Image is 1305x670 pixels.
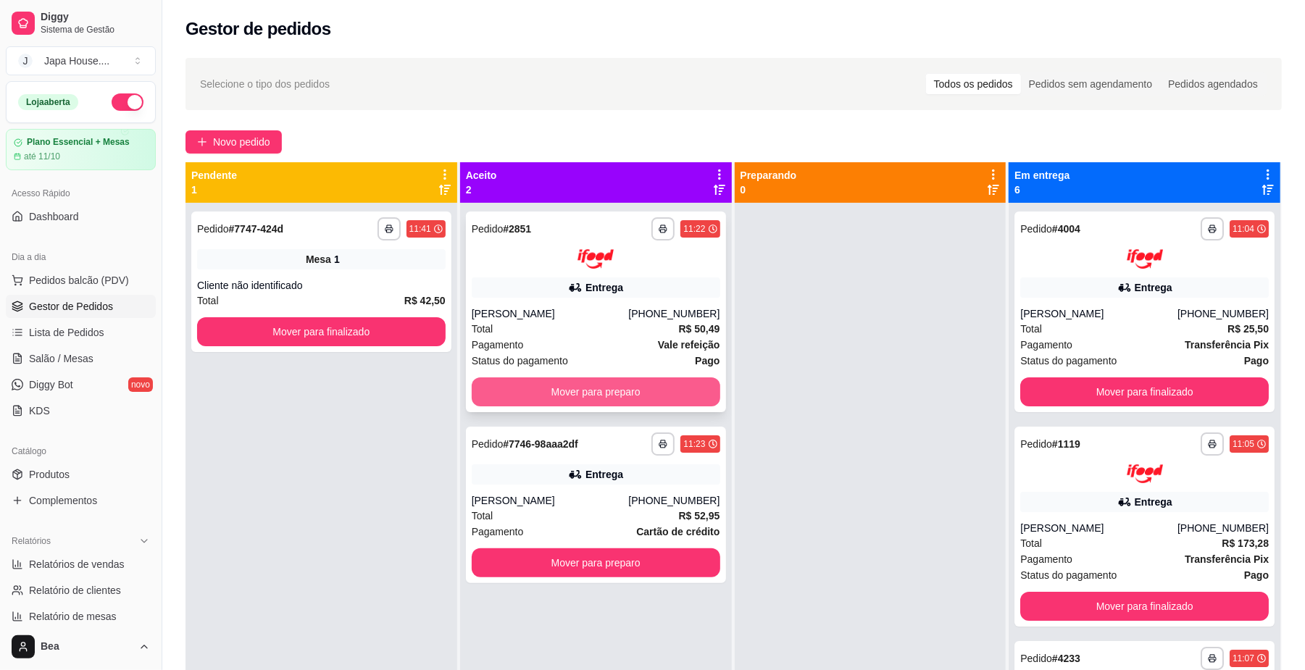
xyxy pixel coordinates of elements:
div: 1 [334,252,340,267]
span: plus [197,137,207,147]
span: Total [1020,535,1042,551]
a: Salão / Mesas [6,347,156,370]
span: Pedido [1020,438,1052,450]
strong: # 7746-98aaa2df [503,438,578,450]
div: [PERSON_NAME] [1020,521,1177,535]
strong: R$ 50,49 [679,323,720,335]
p: 2 [466,183,497,197]
a: Relatório de clientes [6,579,156,602]
p: 1 [191,183,237,197]
button: Pedidos balcão (PDV) [6,269,156,292]
div: [PHONE_NUMBER] [1177,306,1269,321]
div: Loja aberta [18,94,78,110]
span: Total [1020,321,1042,337]
div: Japa House. ... [44,54,109,68]
div: Acesso Rápido [6,182,156,205]
img: ifood [578,249,614,269]
span: Pedidos balcão (PDV) [29,273,129,288]
span: Pedido [472,438,504,450]
span: Salão / Mesas [29,351,93,366]
span: Status do pagamento [472,353,568,369]
span: Mesa [306,252,331,267]
span: Pagamento [472,524,524,540]
div: [PHONE_NUMBER] [1177,521,1269,535]
div: Cliente não identificado [197,278,446,293]
div: Pedidos agendados [1160,74,1266,94]
a: Relatórios de vendas [6,553,156,576]
button: Mover para preparo [472,377,720,406]
span: Status do pagamento [1020,567,1117,583]
div: [PERSON_NAME] [472,306,629,321]
span: Relatório de mesas [29,609,117,624]
div: [PERSON_NAME] [472,493,629,508]
img: ifood [1127,249,1163,269]
div: 11:22 [683,223,705,235]
a: KDS [6,399,156,422]
span: Pagamento [1020,337,1072,353]
span: Dashboard [29,209,79,224]
span: Gestor de Pedidos [29,299,113,314]
a: DiggySistema de Gestão [6,6,156,41]
span: Diggy [41,11,150,24]
div: Pedidos sem agendamento [1021,74,1160,94]
div: Entrega [585,467,623,482]
strong: R$ 25,50 [1227,323,1269,335]
a: Relatório de mesas [6,605,156,628]
span: Pedido [1020,223,1052,235]
a: Plano Essencial + Mesasaté 11/10 [6,129,156,170]
div: Entrega [585,280,623,295]
div: 11:04 [1233,223,1254,235]
a: Dashboard [6,205,156,228]
strong: # 1119 [1052,438,1080,450]
span: Pedido [197,223,229,235]
article: Plano Essencial + Mesas [27,137,130,148]
a: Diggy Botnovo [6,373,156,396]
span: Selecione o tipo dos pedidos [200,76,330,92]
strong: Cartão de crédito [636,526,720,537]
div: [PERSON_NAME] [1020,306,1177,321]
strong: R$ 42,50 [404,295,446,306]
img: ifood [1127,464,1163,484]
div: 11:07 [1233,653,1254,664]
span: Novo pedido [213,134,270,150]
strong: # 4233 [1052,653,1080,664]
a: Lista de Pedidos [6,321,156,344]
strong: Pago [1244,355,1269,367]
span: Total [472,321,493,337]
span: Relatório de clientes [29,583,121,598]
span: Produtos [29,467,70,482]
strong: Pago [695,355,720,367]
button: Novo pedido [185,130,282,154]
strong: # 7747-424d [229,223,284,235]
p: Aceito [466,168,497,183]
a: Complementos [6,489,156,512]
strong: R$ 52,95 [679,510,720,522]
span: Diggy Bot [29,377,73,392]
span: Pagamento [1020,551,1072,567]
p: Em entrega [1014,168,1070,183]
a: Produtos [6,463,156,486]
span: Total [197,293,219,309]
div: Catálogo [6,440,156,463]
div: [PHONE_NUMBER] [628,306,720,321]
p: Pendente [191,168,237,183]
strong: # 4004 [1052,223,1080,235]
div: [PHONE_NUMBER] [628,493,720,508]
strong: R$ 173,28 [1222,537,1269,549]
button: Alterar Status [112,93,143,111]
span: Total [472,508,493,524]
a: Gestor de Pedidos [6,295,156,318]
span: Relatórios [12,535,51,547]
div: 11:05 [1233,438,1254,450]
span: Pagamento [472,337,524,353]
p: 6 [1014,183,1070,197]
button: Bea [6,629,156,664]
article: até 11/10 [24,151,60,162]
strong: Transferência Pix [1185,553,1269,565]
span: Status do pagamento [1020,353,1117,369]
div: 11:23 [683,438,705,450]
div: Entrega [1135,495,1172,509]
strong: Transferência Pix [1185,339,1269,351]
div: Dia a dia [6,246,156,269]
span: Pedido [1020,653,1052,664]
